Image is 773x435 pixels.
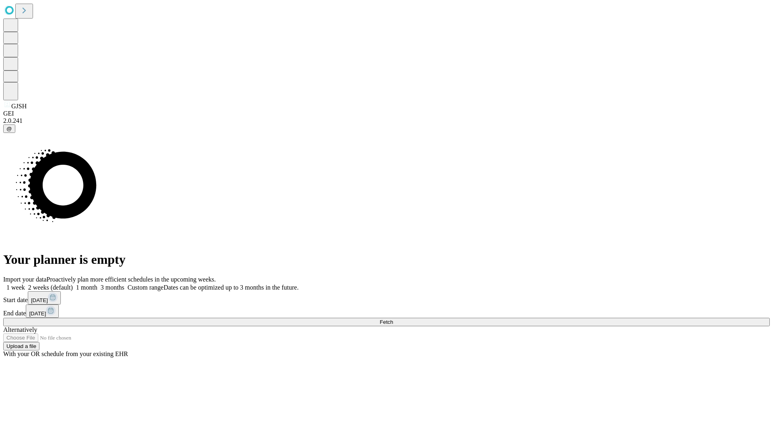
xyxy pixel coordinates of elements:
span: Fetch [380,319,393,325]
button: @ [3,124,15,133]
span: Import your data [3,276,47,283]
span: 1 month [76,284,97,291]
button: Fetch [3,318,770,326]
span: With your OR schedule from your existing EHR [3,350,128,357]
span: GJSH [11,103,27,110]
span: 1 week [6,284,25,291]
span: Alternatively [3,326,37,333]
span: [DATE] [29,311,46,317]
span: @ [6,126,12,132]
span: 3 months [101,284,124,291]
button: Upload a file [3,342,39,350]
div: Start date [3,291,770,304]
span: Proactively plan more efficient schedules in the upcoming weeks. [47,276,216,283]
span: 2 weeks (default) [28,284,73,291]
div: End date [3,304,770,318]
span: [DATE] [31,297,48,303]
div: 2.0.241 [3,117,770,124]
span: Custom range [128,284,163,291]
button: [DATE] [28,291,61,304]
h1: Your planner is empty [3,252,770,267]
span: Dates can be optimized up to 3 months in the future. [163,284,298,291]
button: [DATE] [26,304,59,318]
div: GEI [3,110,770,117]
